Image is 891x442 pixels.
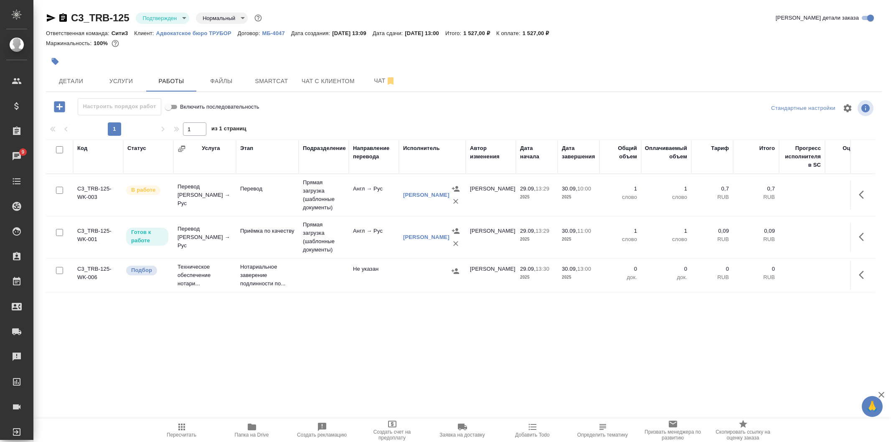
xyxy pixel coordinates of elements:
p: 11:00 [577,228,591,234]
p: 0 [604,265,637,273]
p: Приёмка по качеству [240,227,294,235]
p: RUB [696,193,729,201]
p: Готов к работе [131,228,163,245]
button: 🙏 [862,396,883,417]
button: Удалить [449,237,462,250]
a: [PERSON_NAME] [403,234,449,240]
p: Итого: [445,30,463,36]
div: Подтвержден [196,13,248,24]
span: Чат [365,76,405,86]
p: Сити3 [112,30,135,36]
span: Работы [151,76,191,86]
p: RUB [737,235,775,244]
p: 1 [604,185,637,193]
span: 9 [16,148,29,156]
p: 100% [94,40,110,46]
td: [PERSON_NAME] [466,261,516,290]
p: RUB [737,273,775,282]
p: 13:30 [536,266,549,272]
p: МБ-4047 [262,30,291,36]
button: Добавить тэг [46,52,64,71]
span: Файлы [201,76,241,86]
p: 0,7 [737,185,775,193]
td: Англ → Рус [349,180,399,210]
p: 0,09 [737,227,775,235]
p: Ответственная команда: [46,30,112,36]
button: Назначить [449,225,462,237]
p: 13:00 [577,266,591,272]
div: Общий объем [604,144,637,161]
button: Назначить [449,183,462,195]
p: 1 [645,227,687,235]
p: 30.09, [562,266,577,272]
div: Можно подбирать исполнителей [125,265,169,276]
p: Адвокатское бюро ТРУБОР [156,30,238,36]
a: 9 [2,146,31,167]
p: RUB [696,273,729,282]
p: 0,7 [696,185,729,193]
div: Подразделение [303,144,346,152]
p: Маржинальность: [46,40,94,46]
div: Статус [127,144,146,152]
div: Услуга [202,144,220,152]
div: Этап [240,144,253,152]
p: 0 [737,265,775,273]
span: Услуги [101,76,141,86]
a: Адвокатское бюро ТРУБОР [156,29,238,36]
span: из 1 страниц [211,124,246,136]
span: Чат с клиентом [302,76,355,86]
span: Включить последовательность [180,103,259,111]
p: 2025 [562,235,595,244]
p: 13:29 [536,185,549,192]
p: 0 [645,265,687,273]
button: Добавить работу [48,98,71,115]
p: 2025 [520,273,553,282]
p: 1 527,00 ₽ [523,30,556,36]
p: 13:29 [536,228,549,234]
td: Прямая загрузка (шаблонные документы) [299,216,349,258]
button: Скопировать ссылку [58,13,68,23]
div: Исполнитель выполняет работу [125,185,169,196]
div: Итого [759,144,775,152]
p: Подбор [131,266,152,274]
p: док. [604,273,637,282]
p: Перевод [240,185,294,193]
span: [PERSON_NAME] детали заказа [776,14,859,22]
p: 10:00 [577,185,591,192]
div: Исполнитель может приступить к работе [125,227,169,246]
p: 29.09, [520,266,536,272]
button: Нормальный [200,15,238,22]
td: Англ → Рус [349,223,399,252]
div: split button [769,102,838,115]
td: Перевод [PERSON_NAME] → Рус [173,221,236,254]
p: 1 [645,185,687,193]
p: док. [645,273,687,282]
a: [PERSON_NAME] [403,192,449,198]
button: Сгруппировать [178,145,186,153]
span: 🙏 [865,398,879,415]
div: Тариф [711,144,729,152]
div: Автор изменения [470,144,512,161]
span: Настроить таблицу [838,98,858,118]
div: Дата начала [520,144,553,161]
p: Дата создания: [291,30,332,36]
p: 1 527,00 ₽ [463,30,496,36]
button: Назначить [449,265,462,277]
p: 29.09, [520,228,536,234]
div: Дата завершения [562,144,595,161]
button: Удалить [449,195,462,208]
div: Оценка [843,144,863,152]
td: [PERSON_NAME] [466,223,516,252]
p: слово [645,235,687,244]
td: [PERSON_NAME] [466,180,516,210]
button: Подтвержден [140,15,179,22]
p: RUB [696,235,729,244]
svg: Отписаться [386,76,396,86]
p: Нотариальное заверение подлинности по... [240,263,294,288]
button: Доп статусы указывают на важность/срочность заказа [253,13,264,23]
div: Прогресс исполнителя в SC [783,144,821,169]
p: К оплате: [496,30,523,36]
button: Здесь прячутся важные кнопки [854,265,874,285]
td: C3_TRB-125-WK-006 [73,261,123,290]
div: Направление перевода [353,144,395,161]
